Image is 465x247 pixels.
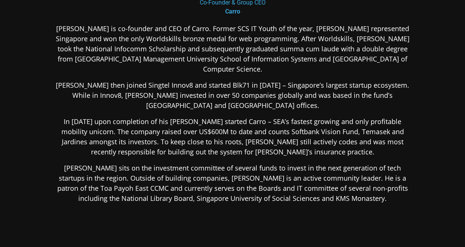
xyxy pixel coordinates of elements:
p: [PERSON_NAME] sits on the investment committee of several funds to invest in the next generation ... [51,163,415,204]
p: In [DATE] upon completion of his [PERSON_NAME] started Carro – SEA’s fastest growing and only pro... [51,117,415,157]
p: [PERSON_NAME] is co-founder and CEO of Carro. Former SCS IT Youth of the year, [PERSON_NAME] repr... [51,24,415,74]
b: Carro [225,8,240,15]
p: [PERSON_NAME] then joined Singtel Innov8 and started Blk71 in [DATE] – Singapore’s largest startu... [51,80,415,111]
